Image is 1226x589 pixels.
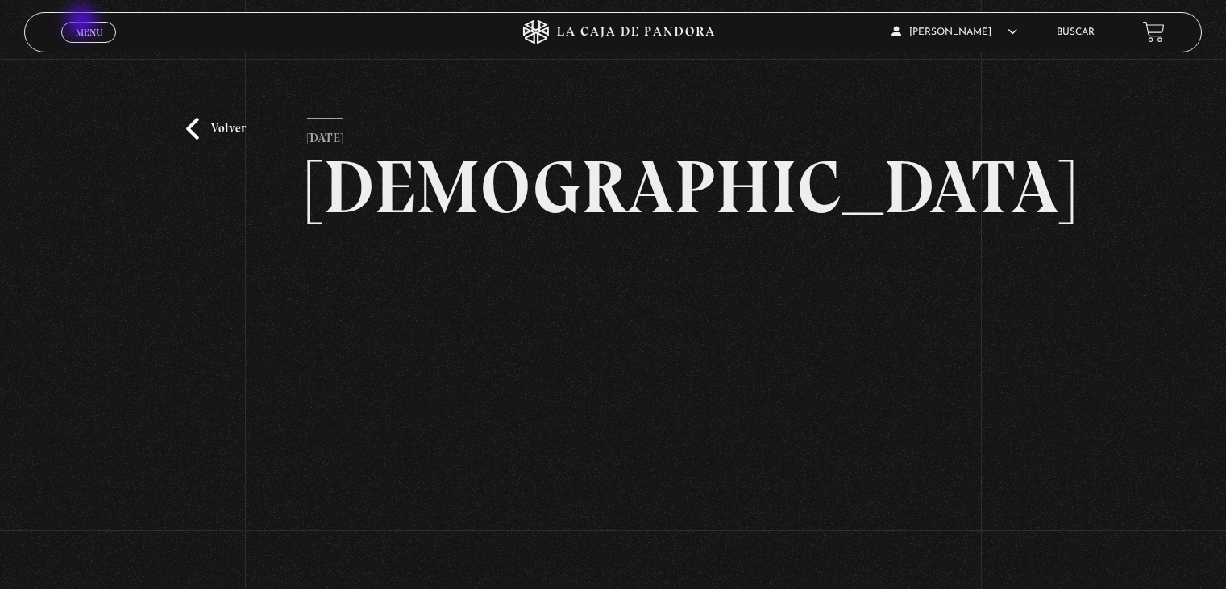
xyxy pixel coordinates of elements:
span: Menu [76,27,102,37]
a: Volver [186,118,246,140]
a: View your shopping cart [1143,21,1165,43]
a: Buscar [1057,27,1095,37]
p: [DATE] [307,118,343,150]
span: Cerrar [70,40,108,52]
span: [PERSON_NAME] [891,27,1017,37]
h2: [DEMOGRAPHIC_DATA] [307,150,919,224]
